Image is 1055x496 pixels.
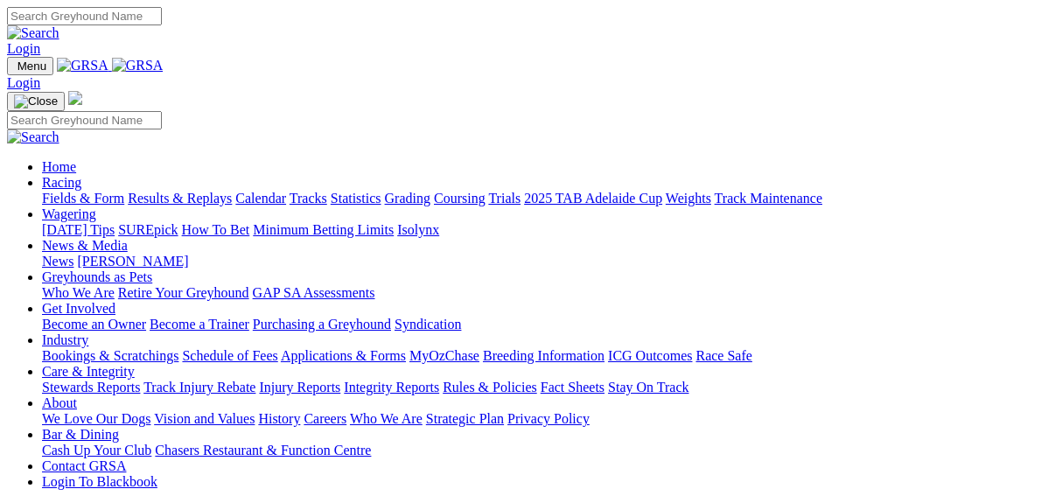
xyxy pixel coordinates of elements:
a: Minimum Betting Limits [253,222,394,237]
div: Industry [42,348,1048,364]
a: Tracks [290,191,327,206]
div: News & Media [42,254,1048,269]
a: Rules & Policies [443,380,537,395]
a: Breeding Information [483,348,604,363]
a: Statistics [331,191,381,206]
div: Care & Integrity [42,380,1048,395]
a: Privacy Policy [507,411,590,426]
a: News & Media [42,238,128,253]
img: Search [7,129,59,145]
a: Chasers Restaurant & Function Centre [155,443,371,458]
button: Toggle navigation [7,57,53,75]
a: Syndication [395,317,461,332]
div: Bar & Dining [42,443,1048,458]
input: Search [7,7,162,25]
a: Calendar [235,191,286,206]
a: Vision and Values [154,411,255,426]
a: Contact GRSA [42,458,126,473]
img: logo-grsa-white.png [68,91,82,105]
a: Retire Your Greyhound [118,285,249,300]
img: Search [7,25,59,41]
img: GRSA [112,58,164,73]
a: GAP SA Assessments [253,285,375,300]
a: Stewards Reports [42,380,140,395]
a: How To Bet [182,222,250,237]
a: Track Maintenance [715,191,822,206]
a: We Love Our Dogs [42,411,150,426]
a: Applications & Forms [281,348,406,363]
span: Menu [17,59,46,73]
a: Weights [666,191,711,206]
input: Search [7,111,162,129]
a: 2025 TAB Adelaide Cup [524,191,662,206]
a: News [42,254,73,269]
a: Bookings & Scratchings [42,348,178,363]
a: Grading [385,191,430,206]
div: Wagering [42,222,1048,238]
a: Track Injury Rebate [143,380,255,395]
a: Purchasing a Greyhound [253,317,391,332]
a: Become a Trainer [150,317,249,332]
a: Stay On Track [608,380,688,395]
a: Fields & Form [42,191,124,206]
a: Results & Replays [128,191,232,206]
a: Race Safe [695,348,751,363]
div: Get Involved [42,317,1048,332]
a: Who We Are [350,411,423,426]
a: Injury Reports [259,380,340,395]
a: About [42,395,77,410]
a: Become an Owner [42,317,146,332]
a: Greyhounds as Pets [42,269,152,284]
a: Fact Sheets [541,380,604,395]
a: Get Involved [42,301,115,316]
a: [DATE] Tips [42,222,115,237]
a: Login [7,41,40,56]
a: [PERSON_NAME] [77,254,188,269]
a: Bar & Dining [42,427,119,442]
a: Schedule of Fees [182,348,277,363]
a: Strategic Plan [426,411,504,426]
div: Racing [42,191,1048,206]
a: Cash Up Your Club [42,443,151,458]
a: Login [7,75,40,90]
div: Greyhounds as Pets [42,285,1048,301]
a: MyOzChase [409,348,479,363]
a: Integrity Reports [344,380,439,395]
a: Home [42,159,76,174]
a: Who We Are [42,285,115,300]
a: Industry [42,332,88,347]
img: Close [14,94,58,108]
a: Care & Integrity [42,364,135,379]
a: History [258,411,300,426]
a: Isolynx [397,222,439,237]
button: Toggle navigation [7,92,65,111]
a: Coursing [434,191,486,206]
a: ICG Outcomes [608,348,692,363]
a: Trials [488,191,521,206]
a: SUREpick [118,222,178,237]
a: Racing [42,175,81,190]
a: Wagering [42,206,96,221]
div: About [42,411,1048,427]
a: Careers [304,411,346,426]
img: GRSA [57,58,108,73]
a: Login To Blackbook [42,474,157,489]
